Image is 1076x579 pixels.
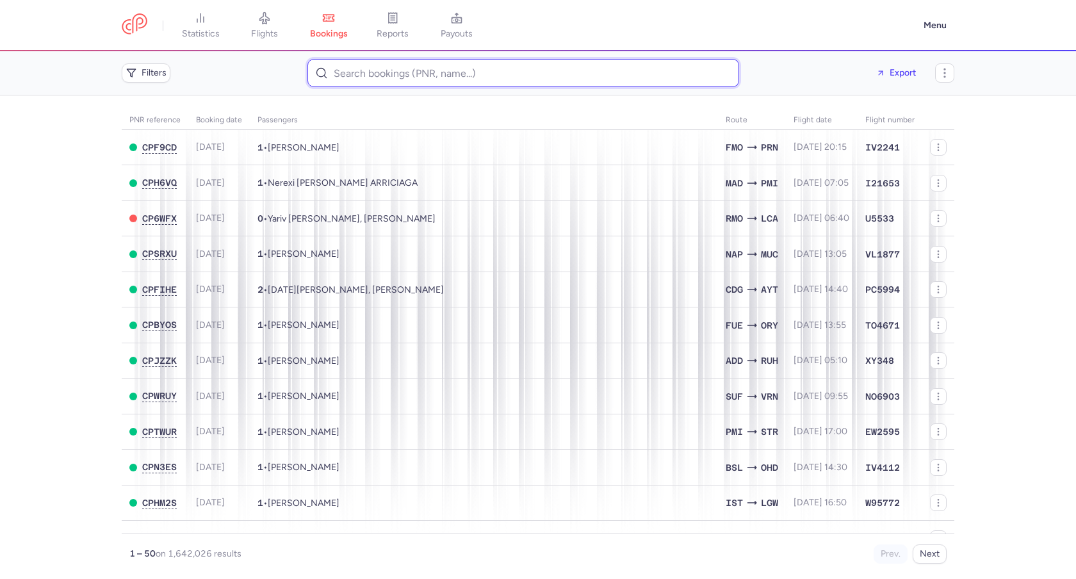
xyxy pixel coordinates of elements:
[142,68,167,78] span: Filters
[268,213,436,224] span: Yariv Avihai BOKOBZA, David ABERGEL
[257,391,339,402] span: •
[865,319,900,332] span: TO4671
[726,211,743,225] span: RMO
[257,498,339,509] span: •
[865,248,900,261] span: VL1877
[268,533,343,544] span: Sofe HYKASMONI
[761,496,778,510] span: LGW
[310,28,348,40] span: bookings
[761,354,778,368] span: RUH
[761,282,778,297] span: AYT
[726,247,743,261] span: NAP
[257,142,339,153] span: •
[196,213,225,224] span: [DATE]
[268,462,339,473] span: Nukije JUSUFI
[257,284,263,295] span: 2
[794,213,849,224] span: [DATE] 06:40
[441,28,473,40] span: payouts
[761,532,778,546] span: BSL
[858,111,922,130] th: Flight number
[142,284,177,295] span: CPFIHE
[268,427,339,437] span: Finn WALTER
[142,391,177,402] button: CPWRUY
[761,247,778,261] span: MUC
[257,142,263,152] span: 1
[874,544,908,564] button: Prev.
[268,142,339,153] span: Sevdije MUSTAFA
[268,249,339,259] span: Fabio SCAGLIONE
[257,498,263,508] span: 1
[257,533,263,543] span: 1
[865,425,900,438] span: EW2595
[794,391,848,402] span: [DATE] 09:55
[761,140,778,154] span: Pristina International, Pristina, Kosovo
[257,320,263,330] span: 1
[726,140,743,154] span: Münster OsnabrÃ¼ck International, Münster, Germany
[726,532,743,546] span: PRN
[196,533,225,544] span: [DATE]
[196,355,225,366] span: [DATE]
[257,177,418,188] span: •
[196,497,225,508] span: [DATE]
[257,355,263,366] span: 1
[794,426,847,437] span: [DATE] 17:00
[122,13,147,37] a: CitizenPlane red outlined logo
[377,28,409,40] span: reports
[122,111,188,130] th: PNR reference
[196,391,225,402] span: [DATE]
[142,462,177,473] button: CPN3ES
[122,63,170,83] button: Filters
[726,389,743,404] span: SUF
[257,249,339,259] span: •
[142,320,177,330] button: CPBYOS
[268,391,339,402] span: Beatrice Carmen PERRI
[794,249,847,259] span: [DATE] 13:05
[726,461,743,475] span: BSL
[865,354,894,367] span: XY348
[196,284,225,295] span: [DATE]
[142,427,177,437] button: CPTWUR
[726,282,743,297] span: CDG
[156,548,241,559] span: on 1,642,026 results
[142,355,177,366] span: CPJZZK
[761,389,778,404] span: VRN
[726,176,743,190] span: MAD
[865,496,900,509] span: W95772
[761,176,778,190] span: PMI
[865,212,894,225] span: U5533
[786,111,858,130] th: flight date
[142,142,177,153] button: CPF9CD
[268,498,339,509] span: Igor CHALOV
[168,12,232,40] a: statistics
[196,462,225,473] span: [DATE]
[250,111,718,130] th: Passengers
[142,249,177,259] span: CPSRXU
[916,13,954,38] button: Menu
[257,462,263,472] span: 1
[268,284,444,295] span: Ramazan CIKI, Fatma CIKI
[142,177,177,188] button: CPH6VQ
[361,12,425,40] a: reports
[142,213,177,224] span: CP6WFX
[794,462,847,473] span: [DATE] 14:30
[257,213,263,224] span: 0
[257,249,263,259] span: 1
[196,426,225,437] span: [DATE]
[865,461,900,474] span: IV4112
[794,320,846,330] span: [DATE] 13:55
[794,497,847,508] span: [DATE] 16:50
[761,461,778,475] span: OHD
[142,498,177,509] button: CPHM2S
[196,177,225,188] span: [DATE]
[142,462,177,472] span: CPN3ES
[129,548,156,559] strong: 1 – 50
[142,533,177,544] button: CPDLBR
[794,177,849,188] span: [DATE] 07:05
[865,283,900,296] span: PC5994
[794,284,848,295] span: [DATE] 14:40
[257,391,263,401] span: 1
[257,177,263,188] span: 1
[232,12,297,40] a: flights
